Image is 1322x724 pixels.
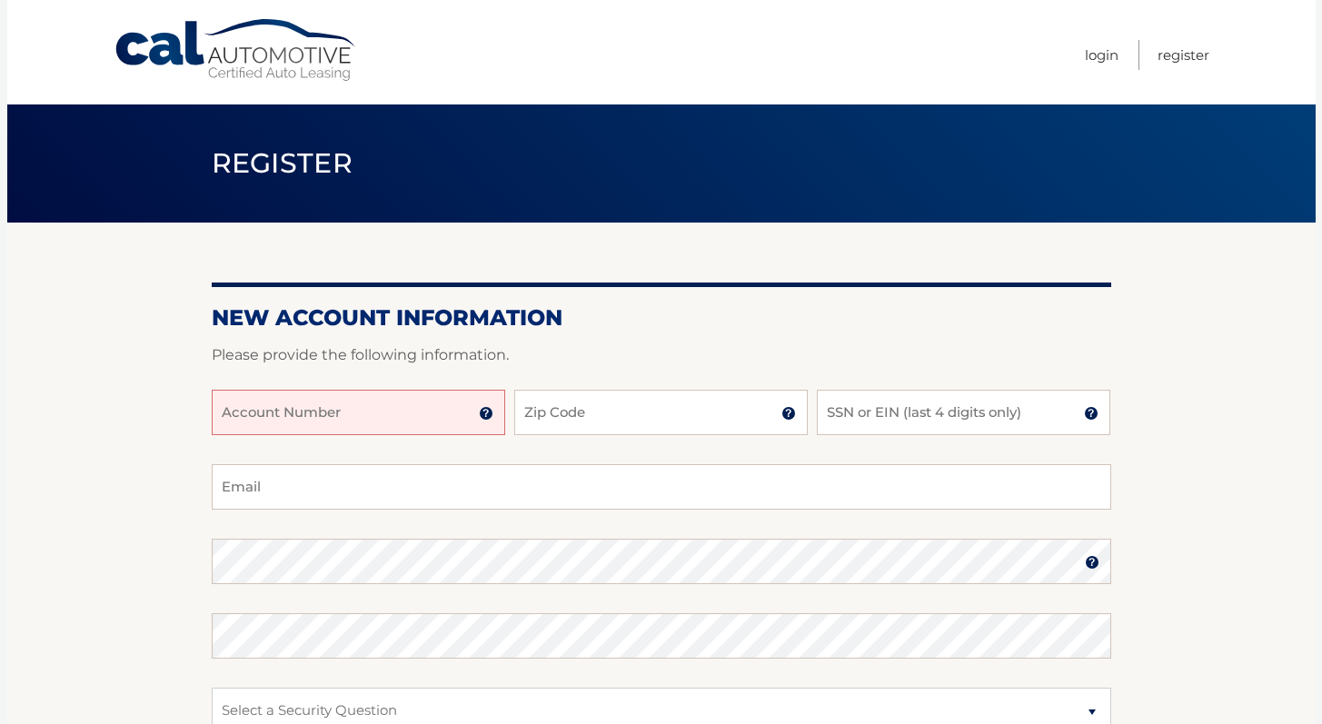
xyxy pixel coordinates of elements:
img: tooltip.svg [1084,406,1098,421]
h2: New Account Information [212,304,1111,332]
img: tooltip.svg [479,406,493,421]
input: SSN or EIN (last 4 digits only) [817,390,1110,435]
img: tooltip.svg [781,406,796,421]
a: Login [1085,40,1118,70]
span: Register [212,146,353,180]
input: Email [212,464,1111,510]
input: Account Number [212,390,505,435]
input: Zip Code [514,390,808,435]
a: Register [1158,40,1209,70]
p: Please provide the following information. [212,342,1111,368]
a: Cal Automotive [114,18,359,83]
img: tooltip.svg [1085,555,1099,570]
